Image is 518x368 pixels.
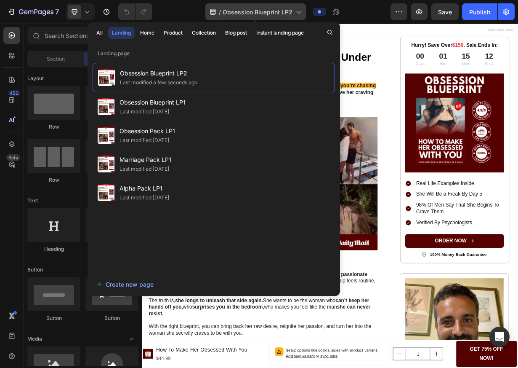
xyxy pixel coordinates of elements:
button: 7 [3,3,63,20]
p: Verified By Psychologists [368,263,485,272]
span: Marriage Pack LP1 [120,155,171,165]
div: Collection [192,29,216,37]
span: Media [27,335,42,343]
span: Obsession Pack LP1 [120,126,175,136]
input: Search Sections & Elements [27,27,138,44]
div: Button [85,314,138,322]
div: 01 [399,38,410,51]
div: Row [27,176,80,184]
a: ORDER NOW [353,282,486,301]
button: Collection [188,27,220,39]
div: Publish [469,8,490,16]
div: 00 [367,38,380,51]
div: Undo/Redo [118,3,152,20]
span: / [219,8,221,16]
button: Create new page [96,276,332,293]
div: Last modified a few seconds ago [120,78,197,87]
div: Heading [27,245,80,253]
p: Hurry! Save Over . Sale Ends In: [354,25,485,34]
div: 450 [8,90,20,97]
div: 15 [429,38,441,51]
p: 129,542 Ratings [51,112,83,120]
p: ORDER NOW [393,287,436,296]
div: Button [27,314,80,322]
span: Obsession Blueprint LP1 [120,97,186,107]
div: Last modified [DATE] [120,193,169,202]
span: Save [438,8,452,16]
button: All [93,27,106,39]
p: Landing page [88,49,340,58]
p: Hrs [399,51,410,58]
span: $150 [417,25,432,32]
button: Save [431,3,459,20]
span: Section [47,55,65,63]
button: Publish [462,3,497,20]
div: Last modified [DATE] [120,107,169,116]
span: Alpha Pack LP1 [120,183,169,193]
strong: Why She Doesn’t Crave [9,311,85,318]
button: Landing [108,27,135,39]
p: Days [367,51,380,58]
div: Product [164,29,183,37]
p: Mins [429,51,441,58]
div: Open Intercom Messenger [489,327,510,347]
span: Text [27,197,38,204]
span: Obsession Blueprint LP2 [223,8,292,16]
strong: she hasn’t felt that spark in years. [45,351,153,358]
p: Real Life Examples Inside [368,210,485,219]
span: Layout [27,75,44,82]
img: gempages_583147618545173105-c5357f11-3abe-4002-a6da-815ccdbb35d2.png [353,67,486,200]
div: Home [140,29,154,37]
button: Product [160,27,186,39]
p: She Will Be a Freak By Day 5 [368,225,485,234]
p: , this proven blueprint shows you how to flip the script and have her craving you again. [9,79,316,105]
div: Row [85,123,138,131]
div: Instant landing page [256,29,304,37]
div: Blog post [225,29,247,37]
div: All [96,29,103,37]
div: Row [27,123,80,131]
div: Beta [6,154,20,161]
strong: [PERSON_NAME], more passionate self [9,333,303,349]
strong: You Anymore [9,320,52,327]
button: Blog post [221,27,251,39]
img: gempages_583147618545173105-1c70c425-161d-4d3e-9994-5f2d9e1215ea.png [8,126,316,304]
h1: Top Psychologists Reveal: The Secrets to Turn Her Into a Freak In Under 5 Days [8,17,316,73]
div: Create new page [96,280,154,289]
p: 100% Money Back Guarantee [387,306,463,314]
div: Last modified [DATE] [120,165,169,173]
span: If she no longer looks at you with desire, if intimacy has faded, or if you feel like you’re chas... [9,80,314,96]
span: Toggle open [125,332,138,346]
div: Text Block [85,245,138,253]
button: Home [136,27,158,39]
div: Row [85,176,138,184]
p: Every woman carries a side she keeps buried deep inside, a that only comes out when she feels com... [9,333,316,359]
div: 12 [460,38,472,51]
div: Landing [112,29,131,37]
p: 7 [55,7,59,17]
div: Last modified [DATE] [120,136,169,145]
p: Secs [460,51,472,58]
span: Obsession Blueprint LP2 [120,68,197,78]
span: Button [27,266,43,274]
button: Instant landing page [252,27,308,39]
p: 98% Of Men Say That She Begins To Crave Them [368,239,485,257]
